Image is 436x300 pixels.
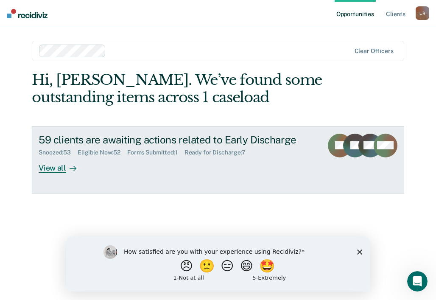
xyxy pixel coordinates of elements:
div: Forms Submitted : 1 [127,149,184,156]
div: Clear officers [355,48,394,55]
div: 59 clients are awaiting actions related to Early Discharge [39,134,316,146]
iframe: Survey by Kim from Recidiviz [66,237,370,292]
iframe: Intercom live chat [407,271,428,292]
img: Recidiviz [7,9,48,18]
div: L R [416,6,429,20]
a: 59 clients are awaiting actions related to Early DischargeSnoozed:53Eligible Now:52Forms Submitte... [32,126,404,193]
div: Snoozed : 53 [39,149,78,156]
div: View all [39,156,86,173]
button: LR [416,6,429,20]
div: Hi, [PERSON_NAME]. We’ve found some outstanding items across 1 caseload [32,71,330,106]
div: Eligible Now : 52 [78,149,127,156]
div: Ready for Discharge : 7 [184,149,252,156]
